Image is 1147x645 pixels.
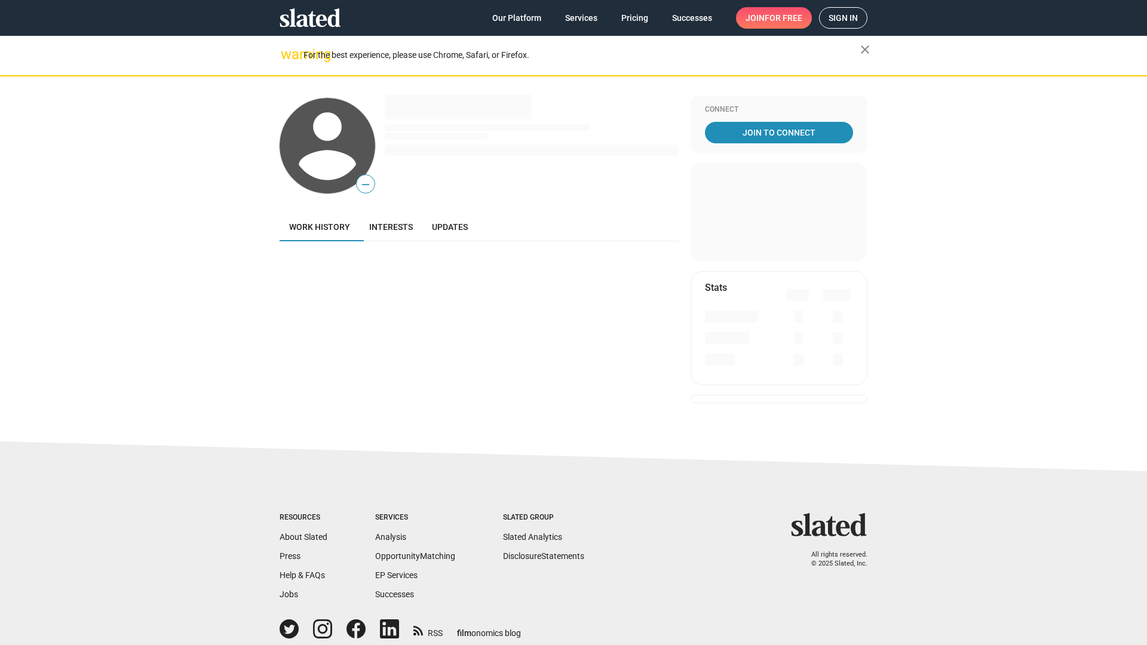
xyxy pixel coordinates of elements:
div: Connect [705,105,853,115]
div: Services [375,513,455,523]
span: Pricing [621,7,648,29]
span: Work history [289,222,350,232]
span: Services [565,7,597,29]
a: Analysis [375,532,406,542]
a: Updates [422,213,477,241]
span: Updates [432,222,468,232]
a: Join To Connect [705,122,853,143]
a: Sign in [819,7,867,29]
a: About Slated [280,532,327,542]
a: filmonomics blog [457,618,521,639]
span: for free [765,7,802,29]
a: Our Platform [483,7,551,29]
span: film [457,628,471,638]
a: OpportunityMatching [375,551,455,561]
mat-card-title: Stats [705,281,727,294]
a: Work history [280,213,360,241]
div: Slated Group [503,513,584,523]
a: Services [556,7,607,29]
span: Our Platform [492,7,541,29]
span: Successes [672,7,712,29]
a: Slated Analytics [503,532,562,542]
a: Interests [360,213,422,241]
a: DisclosureStatements [503,551,584,561]
span: Sign in [829,8,858,28]
mat-icon: close [858,42,872,57]
a: Press [280,551,300,561]
div: For the best experience, please use Chrome, Safari, or Firefox. [303,47,860,63]
a: Joinfor free [736,7,812,29]
div: Resources [280,513,327,523]
a: EP Services [375,570,418,580]
span: Interests [369,222,413,232]
a: Pricing [612,7,658,29]
span: Join To Connect [707,122,851,143]
p: All rights reserved. © 2025 Slated, Inc. [799,551,867,568]
span: — [357,177,375,192]
a: Successes [663,7,722,29]
a: Successes [375,589,414,599]
span: Join [746,7,802,29]
a: Help & FAQs [280,570,325,580]
a: Jobs [280,589,298,599]
a: RSS [413,621,443,639]
mat-icon: warning [281,47,295,62]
